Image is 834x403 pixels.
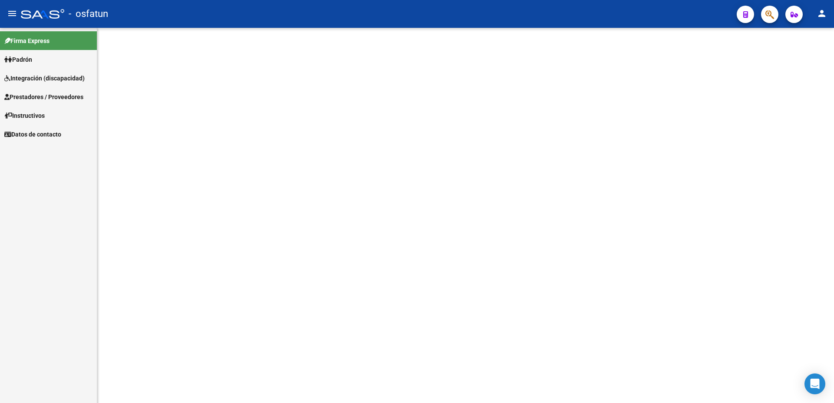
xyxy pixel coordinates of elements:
span: Datos de contacto [4,130,61,139]
span: Instructivos [4,111,45,120]
span: Integración (discapacidad) [4,73,85,83]
span: Firma Express [4,36,50,46]
span: - osfatun [69,4,108,23]
mat-icon: menu [7,8,17,19]
span: Prestadores / Proveedores [4,92,83,102]
span: Padrón [4,55,32,64]
mat-icon: person [817,8,827,19]
div: Open Intercom Messenger [804,373,825,394]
